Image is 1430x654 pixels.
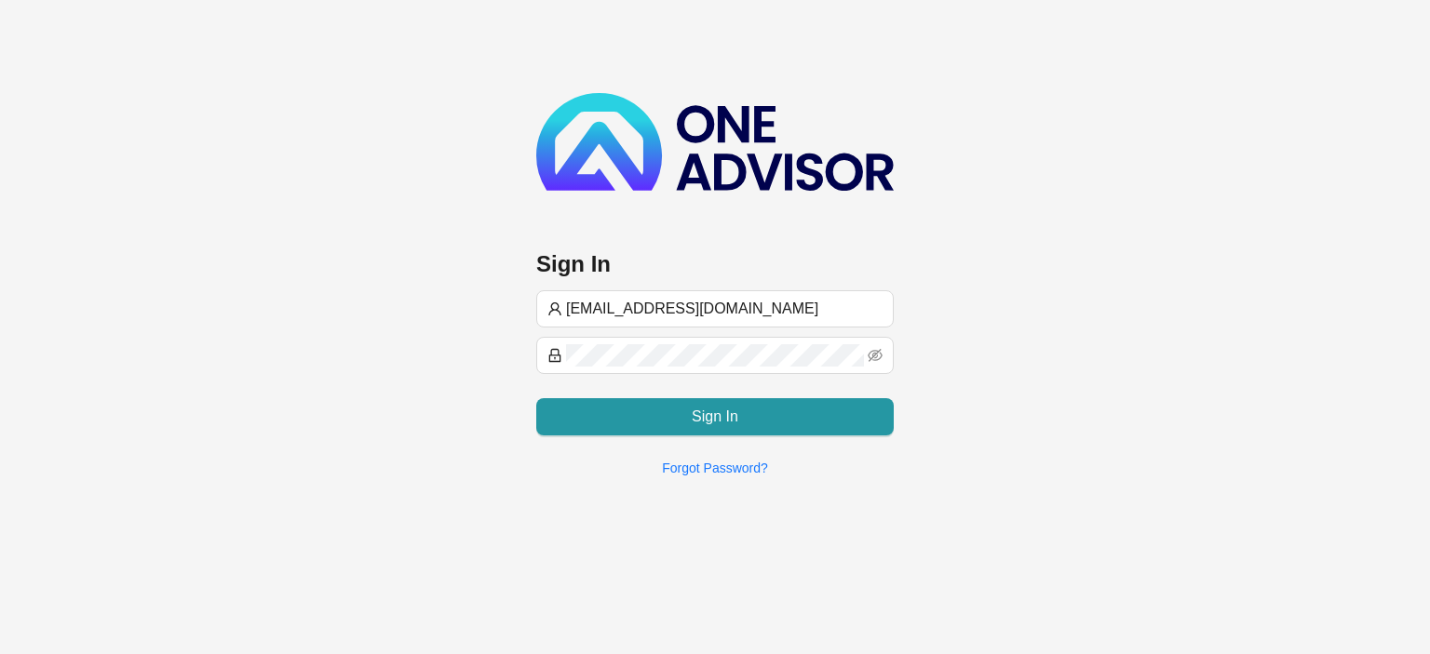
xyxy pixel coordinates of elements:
a: Forgot Password? [662,460,768,475]
span: Sign In [692,406,738,428]
button: Sign In [536,398,894,435]
h3: Sign In [536,249,894,279]
span: lock [547,348,562,363]
input: Username [566,298,883,320]
span: user [547,301,562,316]
span: eye-invisible [868,348,883,363]
img: b89e593ecd872904241dc73b71df2e41-logo-dark.svg [536,93,894,191]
